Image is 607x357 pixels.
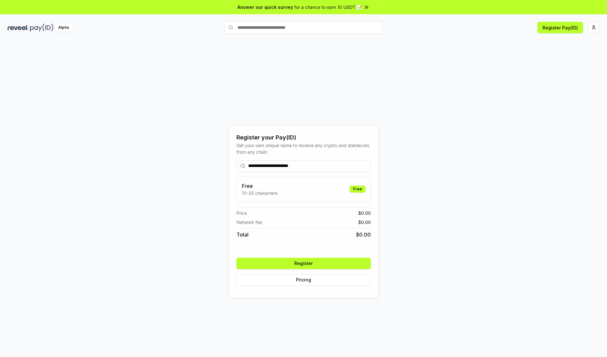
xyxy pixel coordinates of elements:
[294,4,362,10] span: for a chance to earn 10 USDT 📝
[30,24,53,32] img: pay_id
[237,4,293,10] span: Answer our quick survey
[242,182,277,190] h3: Free
[55,24,72,32] div: Alpha
[8,24,29,32] img: reveel_dark
[350,186,365,193] div: Free
[356,231,371,238] span: $ 0.00
[236,133,371,142] div: Register your Pay(ID)
[358,210,371,216] span: $ 0.00
[236,219,262,225] span: Network fee
[358,219,371,225] span: $ 0.00
[537,22,583,33] button: Register Pay(ID)
[236,274,371,286] button: Pricing
[242,190,277,196] p: 13-25 characters
[236,210,247,216] span: Price
[236,258,371,269] button: Register
[236,231,248,238] span: Total
[236,142,371,155] div: Get your own unique name to receive any crypto and stablecoin, from any chain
